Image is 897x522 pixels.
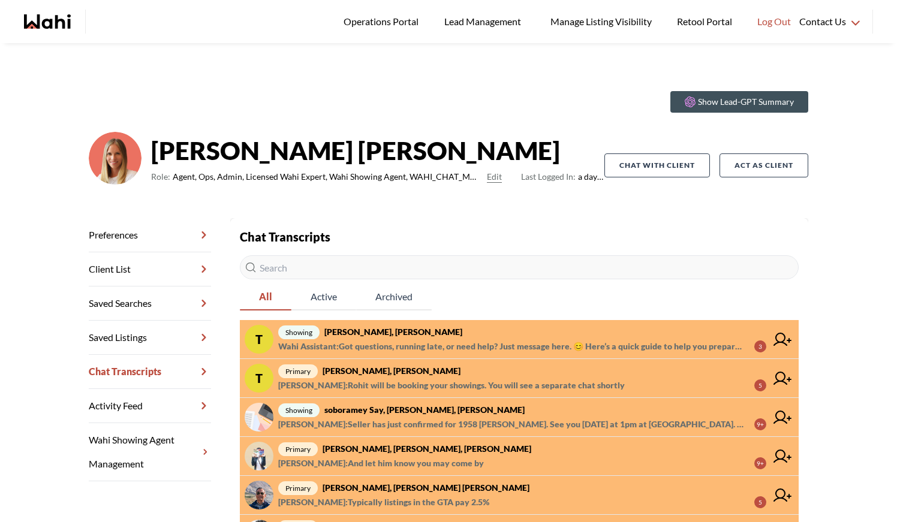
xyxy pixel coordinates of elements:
span: Wahi Assistant : Got questions, running late, or need help? Just message here. 😊 Here’s a quick g... [278,339,745,354]
span: [PERSON_NAME] : Typically listings in the GTA pay 2.5% [278,495,489,509]
a: Activity Feed [89,389,211,423]
p: Show Lead-GPT Summary [698,96,794,108]
a: primary[PERSON_NAME], [PERSON_NAME] [PERSON_NAME][PERSON_NAME]:Typically listings in the GTA pay ... [240,476,799,515]
strong: [PERSON_NAME], [PERSON_NAME] [323,366,460,376]
button: Archived [356,284,432,310]
div: 3 [754,340,766,352]
a: Wahi homepage [24,14,71,29]
span: [PERSON_NAME] : Rohit will be booking your showings. You will see a separate chat shortly [278,378,625,393]
span: Role: [151,170,170,184]
span: Log Out [757,14,791,29]
span: [PERSON_NAME] : Seller has just confirmed for 1958 [PERSON_NAME]. See you [DATE] at 1pm at [GEOGR... [278,417,745,432]
div: 9+ [754,418,766,430]
span: showing [278,403,320,417]
span: Last Logged In: [521,171,576,182]
div: T [245,364,273,393]
a: showingsoboramey say, [PERSON_NAME], [PERSON_NAME][PERSON_NAME]:Seller has just confirmed for 195... [240,398,799,437]
button: Chat with client [604,153,710,177]
span: Manage Listing Visibility [547,14,655,29]
div: 5 [754,496,766,508]
strong: soboramey say, [PERSON_NAME], [PERSON_NAME] [324,405,525,415]
strong: [PERSON_NAME] [PERSON_NAME] [151,132,604,168]
a: Tshowing[PERSON_NAME], [PERSON_NAME]Wahi Assistant:Got questions, running late, or need help? Jus... [240,320,799,359]
input: Search [240,255,799,279]
img: chat avatar [245,481,273,509]
img: 0f07b375cde2b3f9.png [89,132,142,185]
span: All [240,284,291,309]
span: Retool Portal [677,14,736,29]
span: showing [278,325,320,339]
a: Wahi Showing Agent Management [89,423,211,481]
strong: [PERSON_NAME], [PERSON_NAME], [PERSON_NAME] [323,443,531,454]
button: All [240,284,291,310]
span: Lead Management [444,14,525,29]
img: chat avatar [245,403,273,432]
a: Saved Listings [89,321,211,355]
div: 5 [754,379,766,391]
div: T [245,325,273,354]
span: primary [278,481,318,495]
a: Tprimary[PERSON_NAME], [PERSON_NAME][PERSON_NAME]:Rohit will be booking your showings. You will s... [240,359,799,398]
span: Archived [356,284,432,309]
span: [PERSON_NAME] : And let him know you may come by [278,456,484,470]
a: Client List [89,252,211,286]
button: Edit [487,170,502,184]
span: Active [291,284,356,309]
div: 9+ [754,457,766,469]
span: a day ago [521,170,604,184]
button: Act as Client [720,153,808,177]
strong: [PERSON_NAME], [PERSON_NAME] [PERSON_NAME] [323,482,529,493]
span: primary [278,364,318,378]
span: Agent, Ops, Admin, Licensed Wahi Expert, Wahi Showing Agent, WAHI_CHAT_MODERATOR [173,170,482,184]
strong: [PERSON_NAME], [PERSON_NAME] [324,327,462,337]
a: primary[PERSON_NAME], [PERSON_NAME], [PERSON_NAME][PERSON_NAME]:And let him know you may come by9+ [240,437,799,476]
img: chat avatar [245,442,273,470]
span: primary [278,442,318,456]
button: Show Lead-GPT Summary [670,91,808,113]
a: Chat Transcripts [89,355,211,389]
strong: Chat Transcripts [240,230,330,244]
span: Operations Portal [344,14,423,29]
a: Preferences [89,218,211,252]
button: Active [291,284,356,310]
a: Saved Searches [89,286,211,321]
